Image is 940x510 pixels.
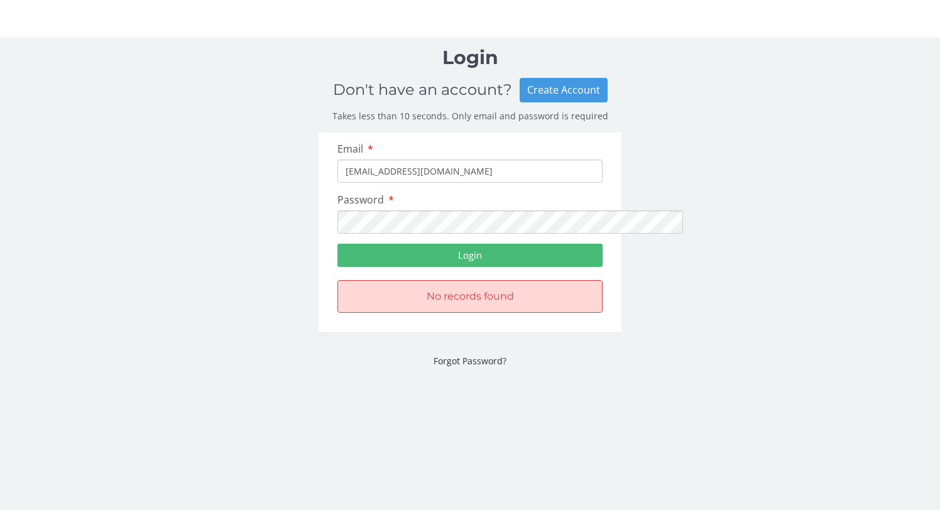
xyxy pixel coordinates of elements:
[333,82,520,98] h2: Don't have an account?
[337,193,384,207] span: Password
[520,78,608,102] div: Create Account
[337,142,363,156] span: Email
[337,280,603,313] h2: No records found
[337,244,603,267] button: Login
[319,47,621,68] h1: Login
[319,110,621,122] p: Takes less than 10 seconds. Only email and password is required
[434,355,506,367] a: Forgot Password?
